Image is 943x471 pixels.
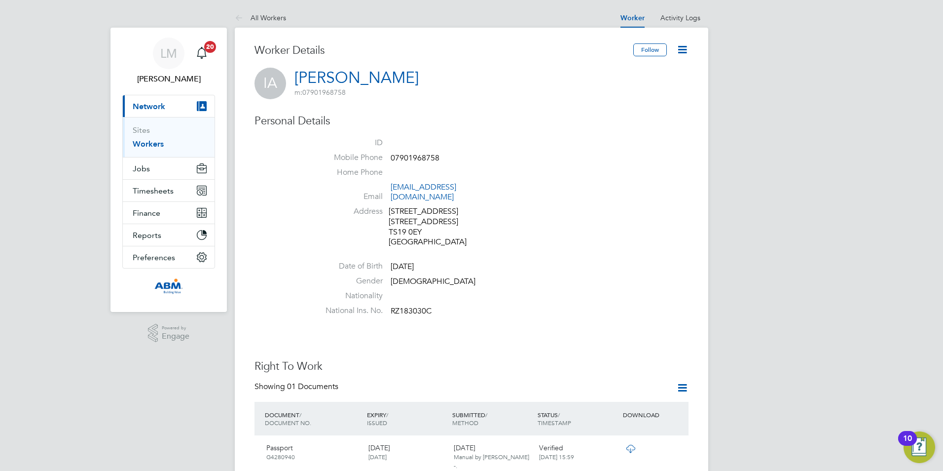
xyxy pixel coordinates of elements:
[314,192,383,202] label: Email
[299,411,301,419] span: /
[314,167,383,178] label: Home Phone
[294,88,302,97] span: m:
[254,68,286,99] span: IA
[904,432,935,463] button: Open Resource Center, 10 new notifications
[314,153,383,163] label: Mobile Phone
[262,439,364,465] div: Passport
[535,406,620,432] div: STATUS
[162,324,189,332] span: Powered by
[314,291,383,301] label: Nationality
[450,406,535,432] div: SUBMITTED
[314,306,383,316] label: National Ins. No.
[391,306,432,316] span: RZ183030C
[123,246,215,268] button: Preferences
[391,276,475,286] span: [DEMOGRAPHIC_DATA]
[368,453,387,461] span: [DATE]
[389,206,482,247] div: [STREET_ADDRESS] [STREET_ADDRESS] TS19 0EY [GEOGRAPHIC_DATA]
[123,157,215,179] button: Jobs
[314,276,383,286] label: Gender
[903,438,912,451] div: 10
[133,102,165,111] span: Network
[314,206,383,217] label: Address
[133,186,174,196] span: Timesheets
[133,231,161,240] span: Reports
[287,382,338,392] span: 01 Documents
[133,164,150,173] span: Jobs
[123,117,215,157] div: Network
[162,332,189,341] span: Engage
[294,68,419,87] a: [PERSON_NAME]
[123,180,215,201] button: Timesheets
[452,419,478,427] span: METHOD
[254,382,340,392] div: Showing
[133,208,160,218] span: Finance
[133,139,164,149] a: Workers
[364,439,450,465] div: [DATE]
[160,47,177,60] span: LM
[265,419,311,427] span: DOCUMENT NO.
[539,443,563,452] span: Verified
[192,38,212,69] a: 20
[314,138,383,148] label: ID
[122,278,215,294] a: Go to home page
[364,406,450,432] div: EXPIRY
[262,406,364,432] div: DOCUMENT
[294,88,346,97] span: 07901968758
[539,453,574,461] span: [DATE] 15:59
[391,153,439,163] span: 07901968758
[204,41,216,53] span: 20
[558,411,560,419] span: /
[110,28,227,312] nav: Main navigation
[133,253,175,262] span: Preferences
[454,453,529,470] span: Manual by [PERSON_NAME] -.
[485,411,487,419] span: /
[391,262,414,272] span: [DATE]
[386,411,388,419] span: /
[235,13,286,22] a: All Workers
[123,224,215,246] button: Reports
[391,182,456,202] a: [EMAIL_ADDRESS][DOMAIN_NAME]
[633,43,667,56] button: Follow
[620,14,645,22] a: Worker
[266,453,295,461] span: G4280940
[254,114,689,128] h3: Personal Details
[123,202,215,224] button: Finance
[367,419,387,427] span: ISSUED
[538,419,571,427] span: TIMESTAMP
[148,324,190,343] a: Powered byEngage
[314,261,383,272] label: Date of Birth
[254,43,633,58] h3: Worker Details
[133,125,150,135] a: Sites
[620,406,689,424] div: DOWNLOAD
[122,73,215,85] span: Lynne Morgan
[154,278,183,294] img: abm1-logo-retina.png
[254,359,689,374] h3: Right To Work
[123,95,215,117] button: Network
[660,13,700,22] a: Activity Logs
[122,38,215,85] a: LM[PERSON_NAME]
